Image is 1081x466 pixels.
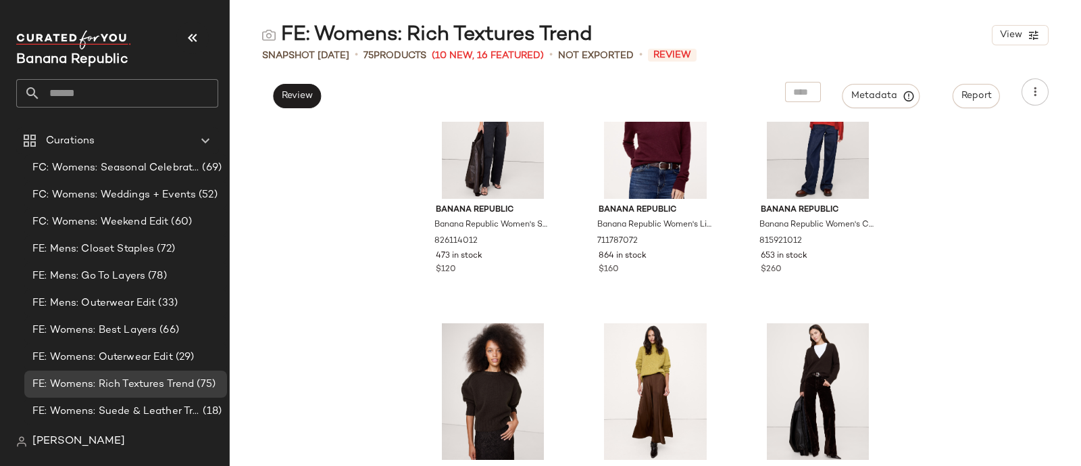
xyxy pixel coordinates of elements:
span: $120 [436,264,456,276]
span: 826114012 [434,235,478,248]
span: (29) [173,350,195,365]
span: (69) [199,160,222,176]
span: Review [648,49,697,62]
button: View [992,25,1049,45]
div: FE: Womens: Rich Textures Trend [262,22,593,49]
span: Banana Republic [761,204,875,216]
span: FE: Womens: Rich Textures Trend [32,377,194,392]
span: • [639,47,643,64]
img: cn60090718.jpg [750,323,886,460]
span: (18) [200,404,222,419]
span: Banana Republic Women's Cashmere Mixed-Stitch V-Neck Sweater Scorched Orange Size XS [759,219,874,231]
img: svg%3e [262,28,276,42]
span: (72) [154,241,175,257]
span: Metadata [851,90,912,102]
span: $260 [761,264,782,276]
span: FE: Womens: Best Layers [32,323,157,338]
span: Banana Republic [436,204,550,216]
span: 864 in stock [599,250,647,262]
button: Report [953,84,1000,108]
button: Review [273,84,321,108]
span: (33) [155,296,178,311]
span: Banana Republic Women's Stretch-Satin Tie-Neck Top Ganache Brown Size XS [434,219,549,231]
span: (52) [196,187,218,203]
span: Not Exported [558,49,634,63]
span: Snapshot [DATE] [262,49,349,63]
img: svg%3e [16,436,27,447]
span: $160 [599,264,619,276]
span: Curations [46,133,95,149]
span: (75) [194,377,216,392]
span: FC: Womens: Weddings + Events [32,187,196,203]
span: FE: Womens: Suede & Leather Trend [32,404,200,419]
span: (66) [157,323,179,338]
img: cn60237855.jpg [425,323,561,460]
span: FE: Mens: Outerwear Edit [32,296,155,311]
span: View [999,30,1022,41]
span: Banana Republic [599,204,713,216]
img: cfy_white_logo.C9jOOHJF.svg [16,30,131,49]
span: FE: Mens: Closet Staples [32,241,154,257]
span: [PERSON_NAME] [32,434,125,450]
span: FC: Womens: Seasonal Celebrations [32,160,199,176]
span: 815921012 [759,235,802,248]
span: (10 New, 16 Featured) [432,49,544,63]
span: (78) [145,269,167,284]
span: 711787072 [597,235,638,248]
span: • [549,47,553,64]
span: (60) [168,214,192,230]
span: • [355,47,358,64]
span: Report [961,91,992,101]
span: FE: Mens: Go To Layers [32,269,145,284]
span: Current Company Name [16,53,128,67]
div: Products [363,49,426,63]
span: 75 [363,51,374,61]
span: 473 in stock [436,250,482,262]
img: cn60003572.jpg [588,323,724,460]
span: FE: Womens: Outerwear Edit [32,350,173,365]
span: Banana Republic Women's Lightweight Cashmere V-Neck Sweater Port Wine Size XXL [597,219,711,231]
button: Metadata [843,84,920,108]
span: Review [281,91,313,101]
span: FC: Womens: Weekend Edit [32,214,168,230]
span: 653 in stock [761,250,807,262]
